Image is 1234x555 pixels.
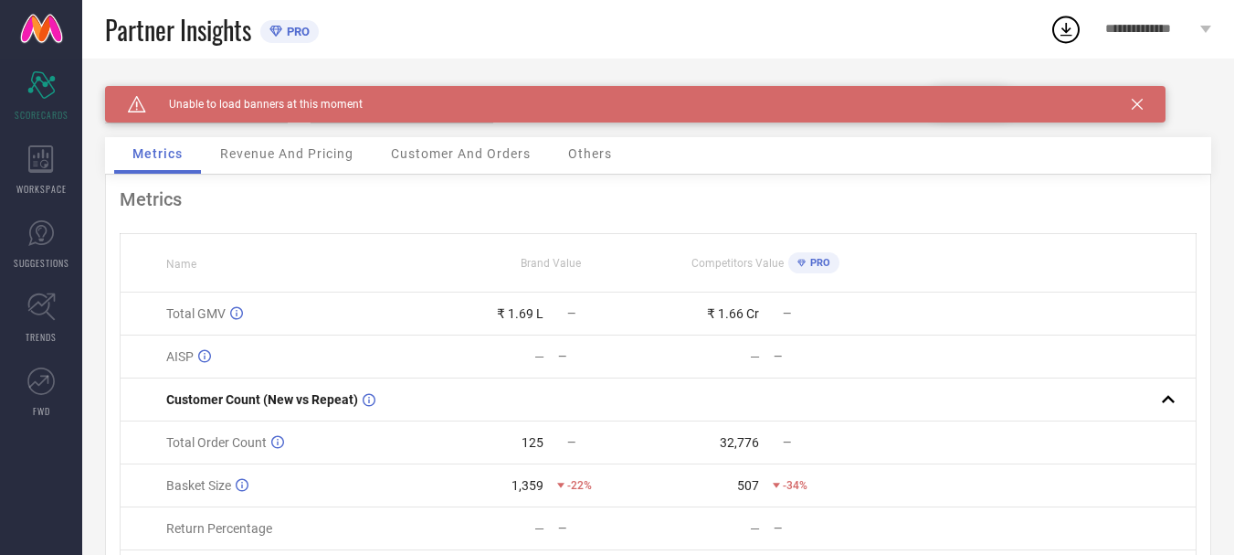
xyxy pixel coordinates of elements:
span: Others [568,146,612,161]
span: TRENDS [26,330,57,344]
div: Brand [105,86,288,99]
span: Customer Count (New vs Repeat) [166,392,358,407]
div: Open download list [1049,13,1082,46]
span: -34% [783,479,807,492]
span: PRO [282,25,310,38]
span: Total Order Count [166,435,267,450]
span: Metrics [132,146,183,161]
span: AISP [166,349,194,364]
span: Customer And Orders [391,146,531,161]
div: — [534,349,544,364]
div: — [750,349,760,364]
span: FWD [33,404,50,418]
div: — [774,350,872,363]
div: — [558,350,657,363]
span: Revenue And Pricing [220,146,353,161]
span: PRO [806,257,830,269]
div: 32,776 [720,435,759,450]
div: — [558,522,657,535]
span: — [567,436,575,449]
span: Brand Value [521,257,581,270]
span: Partner Insights [105,11,251,48]
span: WORKSPACE [16,182,67,196]
div: ₹ 1.66 Cr [707,306,759,321]
span: Return Percentage [166,521,272,536]
div: 125 [522,435,543,450]
div: — [750,521,760,536]
div: — [774,522,872,535]
span: — [783,307,791,320]
span: Competitors Value [691,257,784,270]
div: 507 [737,478,759,493]
span: — [567,307,575,320]
span: SCORECARDS [15,108,69,122]
span: -22% [567,479,592,492]
div: — [534,521,544,536]
span: Unable to load banners at this moment [146,98,363,111]
div: ₹ 1.69 L [497,306,543,321]
div: Metrics [120,188,1197,210]
span: — [783,436,791,449]
span: Name [166,258,196,271]
span: Basket Size [166,478,231,493]
div: 1,359 [512,478,543,493]
span: SUGGESTIONS [14,256,69,270]
span: Total GMV [166,306,226,321]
